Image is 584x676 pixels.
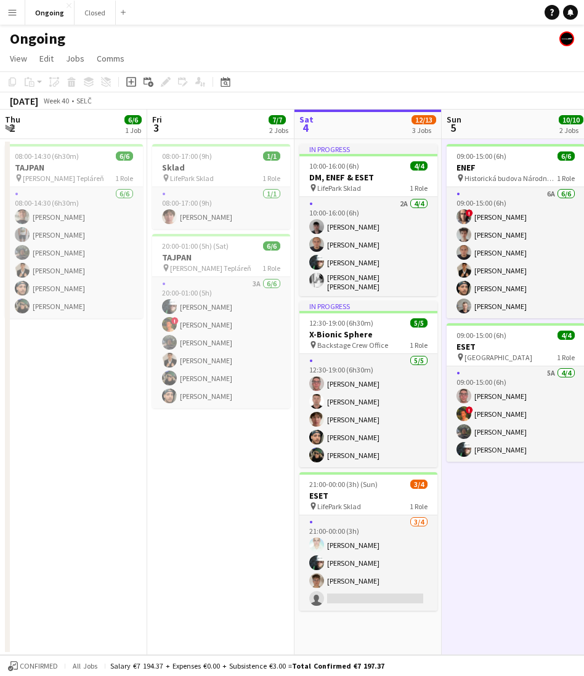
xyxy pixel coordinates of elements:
span: 1 Role [557,174,575,183]
app-job-card: 21:00-00:00 (3h) (Sun)3/4ESET LifePark Sklad1 Role3/421:00-00:00 (3h)[PERSON_NAME][PERSON_NAME][P... [299,472,437,611]
span: 5 [445,121,461,135]
span: Fri [152,114,162,125]
span: All jobs [70,661,100,670]
span: 20:00-01:00 (5h) (Sat) [162,241,229,251]
span: Backstage Crew Office [317,340,388,350]
app-card-role: 6/608:00-14:30 (6h30m)[PERSON_NAME][PERSON_NAME][PERSON_NAME][PERSON_NAME][PERSON_NAME][PERSON_NAME] [5,187,143,318]
span: 4 [298,121,314,135]
span: 1 Role [557,353,575,362]
span: ! [466,406,473,414]
app-card-role: 2A4/410:00-16:00 (6h)[PERSON_NAME][PERSON_NAME][PERSON_NAME][PERSON_NAME] [PERSON_NAME] [299,197,437,296]
span: Historická budova Národnej rady SR [464,174,557,183]
span: 1 Role [410,502,428,511]
h3: ESET [299,490,437,501]
h3: Sklad [152,162,290,173]
span: 1 Role [410,340,428,350]
span: 09:00-15:00 (6h) [456,151,506,161]
span: Edit [39,53,54,64]
app-job-card: In progress10:00-16:00 (6h)4/4DM, ENEF & ESET LifePark Sklad1 Role2A4/410:00-16:00 (6h)[PERSON_NA... [299,144,437,296]
h1: Ongoing [10,30,65,48]
app-job-card: 08:00-17:00 (9h)1/1Sklad LifePark Sklad1 Role1/108:00-17:00 (9h)[PERSON_NAME] [152,144,290,229]
span: LifePark Sklad [170,174,214,183]
span: 08:00-14:30 (6h30m) [15,151,79,161]
span: [PERSON_NAME] Tepláreň [23,174,104,183]
div: In progress [299,301,437,311]
app-card-role: 3A6/620:00-01:00 (5h)[PERSON_NAME]![PERSON_NAME][PERSON_NAME][PERSON_NAME][PERSON_NAME][PERSON_NAME] [152,277,290,408]
span: 6/6 [124,115,142,124]
app-card-role: 3/421:00-00:00 (3h)[PERSON_NAME][PERSON_NAME][PERSON_NAME] [299,515,437,611]
app-card-role: 5/512:30-19:00 (6h30m)[PERSON_NAME][PERSON_NAME][PERSON_NAME][PERSON_NAME][PERSON_NAME] [299,354,437,467]
app-job-card: 08:00-14:30 (6h30m)6/6TAJPAN [PERSON_NAME] Tepláreň1 Role6/608:00-14:30 (6h30m)[PERSON_NAME][PERS... [5,144,143,318]
span: 6/6 [116,151,133,161]
span: 2 [3,121,20,135]
div: 2 Jobs [559,126,583,135]
span: ! [171,317,179,324]
button: Confirmed [6,659,60,673]
span: 1 Role [410,183,428,193]
div: In progress [299,144,437,154]
app-card-role: 1/108:00-17:00 (9h)[PERSON_NAME] [152,187,290,229]
span: 12:30-19:00 (6h30m) [309,318,373,328]
span: LifePark Sklad [317,183,361,193]
span: 3/4 [410,480,428,489]
h3: X-Bionic Sphere [299,329,437,340]
div: 1 Job [125,126,141,135]
span: 12/13 [412,115,436,124]
span: 1 Role [262,174,280,183]
div: Salary €7 194.37 + Expenses €0.00 + Subsistence €3.00 = [110,661,384,670]
span: 09:00-15:00 (6h) [456,331,506,340]
span: ! [466,209,473,217]
a: Jobs [61,50,89,66]
button: Closed [75,1,116,25]
a: Edit [34,50,59,66]
span: 3 [150,121,162,135]
span: 7/7 [269,115,286,124]
span: 10:00-16:00 (6h) [309,161,359,171]
span: [GEOGRAPHIC_DATA] [464,353,532,362]
a: View [5,50,32,66]
span: 21:00-00:00 (3h) (Sun) [309,480,378,489]
span: Sat [299,114,314,125]
div: [DATE] [10,95,38,107]
div: 2 Jobs [269,126,288,135]
h3: DM, ENEF & ESET [299,172,437,183]
a: Comms [92,50,129,66]
span: View [10,53,27,64]
span: Confirmed [20,662,58,670]
h3: TAJPAN [5,162,143,173]
div: SELČ [76,96,92,105]
span: 6/6 [263,241,280,251]
div: 3 Jobs [412,126,436,135]
span: Week 40 [41,96,71,105]
span: 1 Role [115,174,133,183]
span: Total Confirmed €7 197.37 [292,661,384,670]
button: Ongoing [25,1,75,25]
span: 5/5 [410,318,428,328]
span: Thu [5,114,20,125]
span: Jobs [66,53,84,64]
span: LifePark Sklad [317,502,361,511]
span: 10/10 [559,115,583,124]
span: 1/1 [263,151,280,161]
span: 4/4 [410,161,428,171]
span: 4/4 [558,331,575,340]
span: 1 Role [262,264,280,273]
app-user-avatar: Crew Manager [559,31,574,46]
span: 6/6 [558,151,575,161]
h3: TAJPAN [152,252,290,263]
span: [PERSON_NAME] Tepláreň [170,264,251,273]
app-job-card: In progress12:30-19:00 (6h30m)5/5X-Bionic Sphere Backstage Crew Office1 Role5/512:30-19:00 (6h30m... [299,301,437,467]
span: 08:00-17:00 (9h) [162,151,212,161]
span: Comms [97,53,124,64]
app-job-card: 20:00-01:00 (5h) (Sat)6/6TAJPAN [PERSON_NAME] Tepláreň1 Role3A6/620:00-01:00 (5h)[PERSON_NAME]![P... [152,234,290,408]
span: Sun [447,114,461,125]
